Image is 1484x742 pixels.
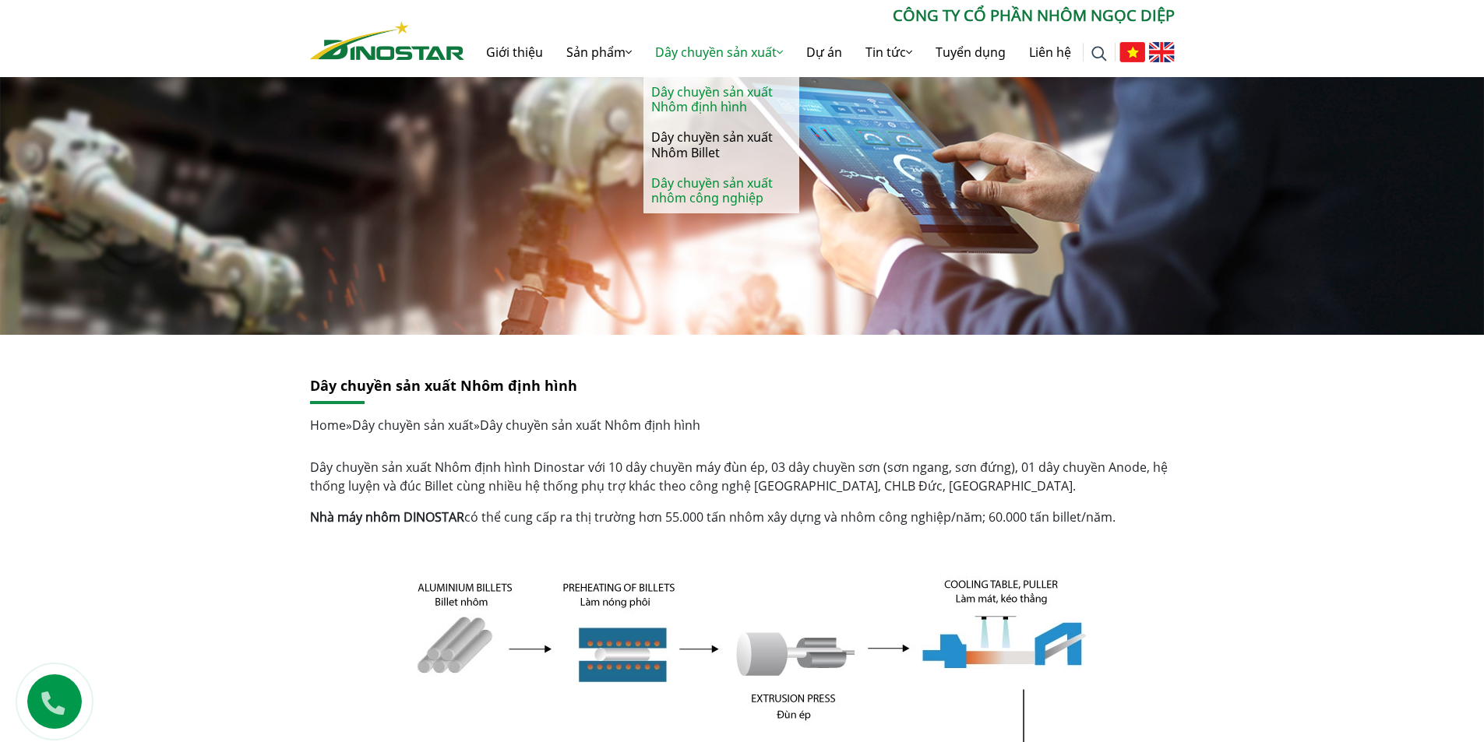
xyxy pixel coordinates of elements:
a: Dây chuyền sản xuất [352,417,474,434]
a: Tuyển dụng [924,27,1017,77]
a: Dây chuyền sản xuất nhôm công nghiệp [643,168,799,213]
a: Giới thiệu [474,27,555,77]
a: Dây chuyền sản xuất Nhôm định hình [643,77,799,122]
a: Sản phẩm [555,27,643,77]
span: Dây chuyền sản xuất Nhôm định hình [480,417,700,434]
p: có thể cung cấp ra thị trường hơn 55.000 tấn nhôm xây dựng và nhôm công nghiệp/năm; 60.000 tấn bi... [310,508,1175,526]
p: Dây chuyền sản xuất Nhôm định hình Dinostar với 10 dây chuyền máy đùn ép, 03 dây chuyền sơn (sơn ... [310,458,1175,495]
img: English [1149,42,1175,62]
img: search [1091,46,1107,62]
a: Dây chuyền sản xuất Nhôm định hình [310,376,577,395]
p: CÔNG TY CỔ PHẦN NHÔM NGỌC DIỆP [464,4,1175,27]
img: Nhôm Dinostar [310,21,464,60]
a: Dây chuyền sản xuất Nhôm Billet [643,122,799,167]
a: Tin tức [854,27,924,77]
span: » » [310,417,700,434]
a: Dây chuyền sản xuất [643,27,795,77]
a: Home [310,417,346,434]
img: Tiếng Việt [1119,42,1145,62]
a: Nhà máy nhôm DINOSTAR [310,508,464,526]
a: Liên hệ [1017,27,1083,77]
a: Dự án [795,27,854,77]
